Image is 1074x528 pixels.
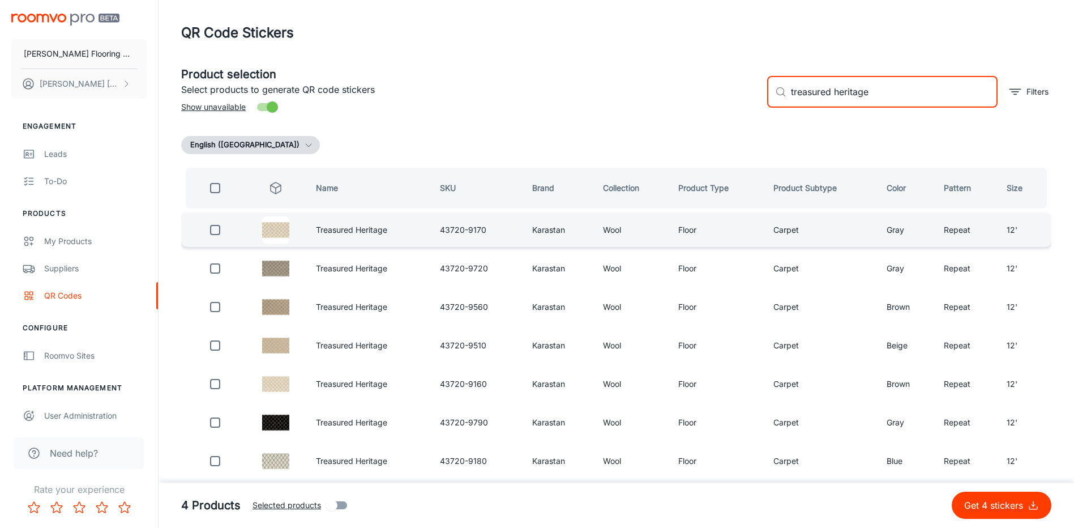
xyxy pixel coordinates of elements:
[952,492,1051,519] button: Get 4 stickers
[878,367,935,401] td: Brown
[44,289,147,302] div: QR Codes
[9,483,149,496] p: Rate your experience
[878,213,935,247] td: Gray
[669,252,764,286] td: Floor
[307,168,431,208] th: Name
[878,252,935,286] td: Gray
[45,496,68,519] button: Rate 2 star
[594,367,669,401] td: Wool
[307,367,431,401] td: Treasured Heritage
[669,168,764,208] th: Product Type
[181,101,246,113] span: Show unavailable
[181,23,294,43] h1: QR Code Stickers
[523,406,594,440] td: Karastan
[24,48,134,60] p: [PERSON_NAME] Flooring Stores
[431,290,523,324] td: 43720-9560
[113,496,136,519] button: Rate 5 star
[669,290,764,324] td: Floor
[935,367,998,401] td: Repeat
[935,168,998,208] th: Pattern
[523,329,594,363] td: Karastan
[964,499,1028,512] p: Get 4 stickers
[764,168,878,208] th: Product Subtype
[431,367,523,401] td: 43720-9160
[878,329,935,363] td: Beige
[764,406,878,440] td: Carpet
[594,406,669,440] td: Wool
[878,290,935,324] td: Brown
[764,290,878,324] td: Carpet
[998,367,1051,401] td: 12'
[878,168,935,208] th: Color
[40,78,119,90] p: [PERSON_NAME] [PERSON_NAME]
[181,497,241,514] h5: 4 Products
[669,406,764,440] td: Floor
[935,329,998,363] td: Repeat
[594,290,669,324] td: Wool
[50,446,98,460] span: Need help?
[998,290,1051,324] td: 12'
[44,262,147,275] div: Suppliers
[307,444,431,478] td: Treasured Heritage
[181,136,320,154] button: English ([GEOGRAPHIC_DATA])
[764,367,878,401] td: Carpet
[764,444,878,478] td: Carpet
[878,406,935,440] td: Gray
[764,213,878,247] td: Carpet
[1007,83,1051,101] button: filter
[669,213,764,247] td: Floor
[431,213,523,247] td: 43720-9170
[431,252,523,286] td: 43720-9720
[523,444,594,478] td: Karastan
[44,148,147,160] div: Leads
[998,444,1051,478] td: 12'
[935,406,998,440] td: Repeat
[181,83,758,96] p: Select products to generate QR code stickers
[307,290,431,324] td: Treasured Heritage
[791,76,998,108] input: Search by SKU, brand, collection...
[1026,86,1049,98] p: Filters
[307,406,431,440] td: Treasured Heritage
[307,213,431,247] td: Treasured Heritage
[935,290,998,324] td: Repeat
[594,444,669,478] td: Wool
[431,444,523,478] td: 43720-9180
[11,39,147,69] button: [PERSON_NAME] Flooring Stores
[431,168,523,208] th: SKU
[44,350,147,362] div: Roomvo Sites
[431,329,523,363] td: 43720-9510
[669,444,764,478] td: Floor
[998,168,1051,208] th: Size
[68,496,91,519] button: Rate 3 star
[23,496,45,519] button: Rate 1 star
[594,329,669,363] td: Wool
[523,213,594,247] td: Karastan
[594,168,669,208] th: Collection
[44,235,147,248] div: My Products
[594,252,669,286] td: Wool
[307,329,431,363] td: Treasured Heritage
[11,69,147,99] button: [PERSON_NAME] [PERSON_NAME]
[935,252,998,286] td: Repeat
[594,213,669,247] td: Wool
[935,213,998,247] td: Repeat
[878,444,935,478] td: Blue
[431,406,523,440] td: 43720-9790
[669,329,764,363] td: Floor
[935,444,998,478] td: Repeat
[253,499,321,512] span: Selected products
[764,329,878,363] td: Carpet
[669,367,764,401] td: Floor
[91,496,113,519] button: Rate 4 star
[998,252,1051,286] td: 12'
[307,252,431,286] td: Treasured Heritage
[181,66,758,83] h5: Product selection
[523,367,594,401] td: Karastan
[998,213,1051,247] td: 12'
[764,252,878,286] td: Carpet
[44,410,147,422] div: User Administration
[11,14,119,25] img: Roomvo PRO Beta
[998,406,1051,440] td: 12'
[523,290,594,324] td: Karastan
[523,252,594,286] td: Karastan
